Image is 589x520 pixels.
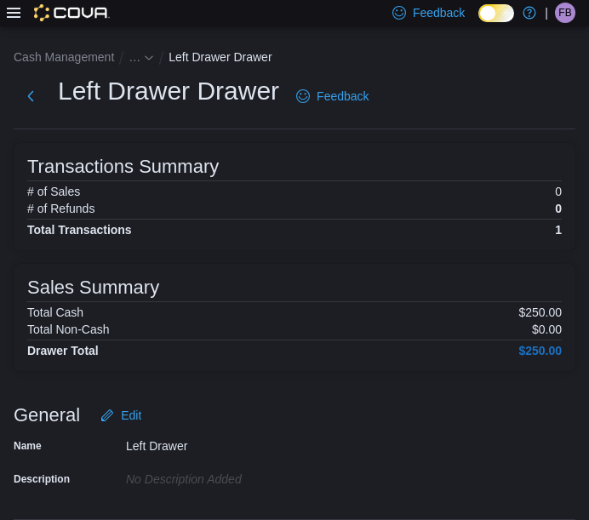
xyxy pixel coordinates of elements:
[126,432,354,453] div: Left Drawer
[532,323,562,336] p: $0.00
[121,407,141,424] span: Edit
[555,202,562,215] p: 0
[129,50,154,64] button: See collapsed breadcrumbs - Clicking this button will toggle a popover dialog.
[27,223,132,237] h4: Total Transactions
[518,306,562,319] p: $250.00
[126,466,354,486] div: No Description added
[14,472,70,486] label: Description
[478,4,514,22] input: Dark Mode
[27,344,99,357] h4: Drawer Total
[27,185,80,198] h6: # of Sales
[34,4,110,21] img: Cova
[144,53,154,63] svg: - Clicking this button will toggle a popover dialog.
[14,405,80,426] h3: General
[14,50,114,64] button: Cash Management
[27,202,94,215] h6: # of Refunds
[289,79,375,113] a: Feedback
[555,3,575,23] div: Felix Brining
[413,4,465,21] span: Feedback
[169,50,272,64] button: Left Drawer Drawer
[129,50,140,64] span: See collapsed breadcrumbs
[545,3,548,23] p: |
[555,185,562,198] p: 0
[558,3,571,23] span: FB
[14,79,48,113] button: Next
[27,323,110,336] h6: Total Non-Cash
[317,88,369,105] span: Feedback
[14,439,42,453] label: Name
[518,344,562,357] h4: $250.00
[27,157,219,177] h3: Transactions Summary
[58,74,279,108] h1: Left Drawer Drawer
[555,223,562,237] h4: 1
[27,277,159,298] h3: Sales Summary
[14,47,575,71] nav: An example of EuiBreadcrumbs
[27,306,83,319] h6: Total Cash
[94,398,148,432] button: Edit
